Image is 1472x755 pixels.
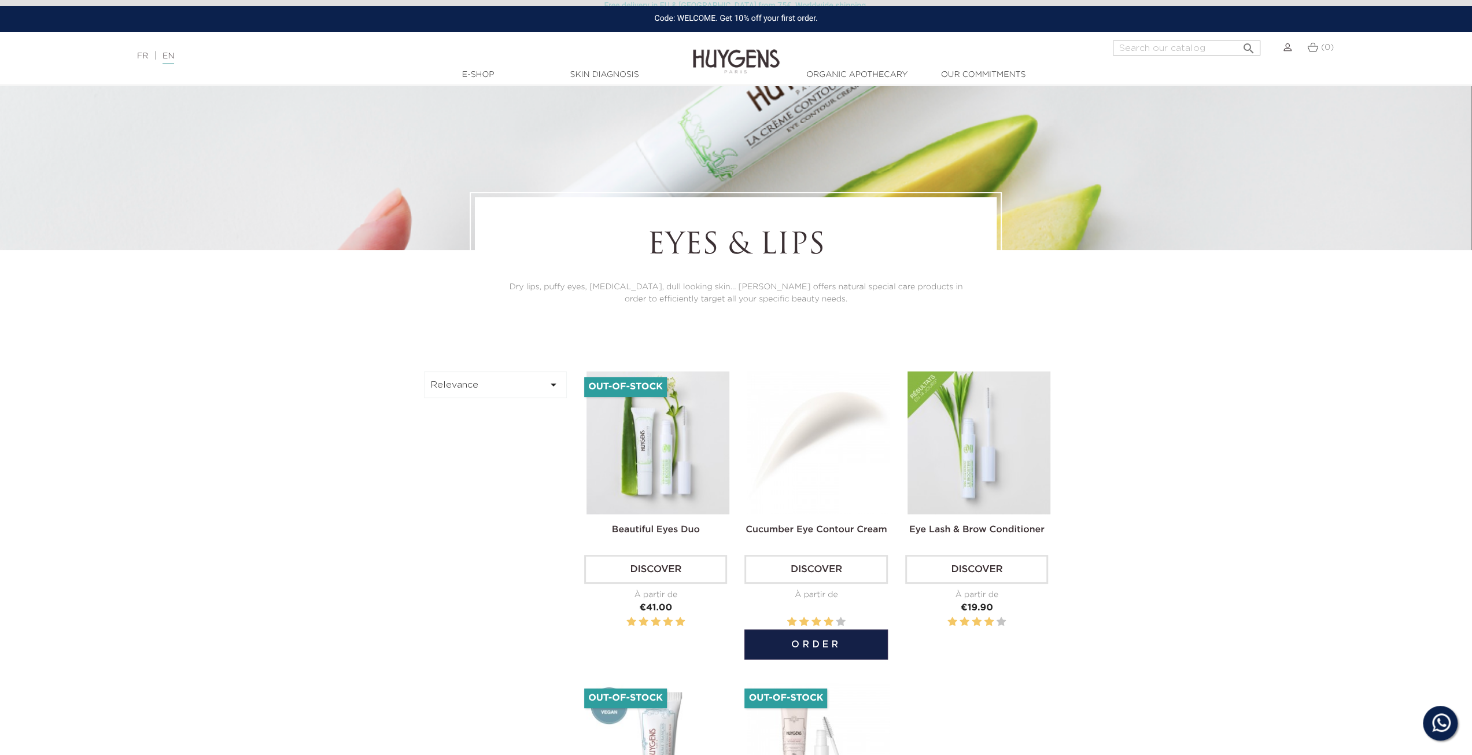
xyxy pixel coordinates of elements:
a: EN [163,52,174,64]
li: Out-of-Stock [744,688,827,708]
label: 1 [947,615,957,629]
label: 5 [836,615,845,629]
a: Skin Diagnosis [547,69,662,81]
a: Eye Lash & Brow Conditioner [909,525,1045,535]
i:  [1242,38,1256,52]
a: Discover [584,555,727,584]
img: Beautiful Eyes Duo [586,371,729,514]
a: Discover [744,555,887,584]
div: À partir de [905,589,1048,601]
a: Our commitments [925,69,1041,81]
label: 1 [787,615,796,629]
div: À partir de [584,589,727,601]
div: | [131,49,604,63]
label: 4 [984,615,994,629]
img: Eye Lash & Brow Conditioner [907,371,1050,514]
label: 4 [663,615,673,629]
li: Out-of-Stock [584,377,667,397]
label: 5 [676,615,685,629]
label: 3 [972,615,982,629]
img: Huygens [693,31,780,75]
li: Out-of-Stock [584,688,667,708]
p: Dry lips, puffy eyes, [MEDICAL_DATA], dull looking skin... [PERSON_NAME] offers natural special c... [507,281,965,305]
span: €19.90 [961,603,993,613]
a: Discover [905,555,1048,584]
div: À partir de [744,589,887,601]
label: 3 [651,615,661,629]
label: 1 [626,615,636,629]
span: €41.00 [639,603,672,613]
span: (0) [1321,43,1334,51]
a: FR [137,52,148,60]
button: Order [744,629,887,660]
label: 3 [811,615,821,629]
a: Cucumber Eye Contour Cream [746,525,887,535]
label: 2 [960,615,969,629]
a: Beautiful Eyes Duo [612,525,700,535]
h1: Eyes & Lips [507,229,965,264]
label: 2 [799,615,809,629]
i:  [547,378,560,392]
label: 5 [997,615,1006,629]
label: 2 [639,615,648,629]
a: E-Shop [420,69,536,81]
a: Organic Apothecary [799,69,915,81]
label: 4 [824,615,833,629]
input: Search [1113,40,1260,56]
button: Relevance [424,371,567,398]
button:  [1238,37,1259,53]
